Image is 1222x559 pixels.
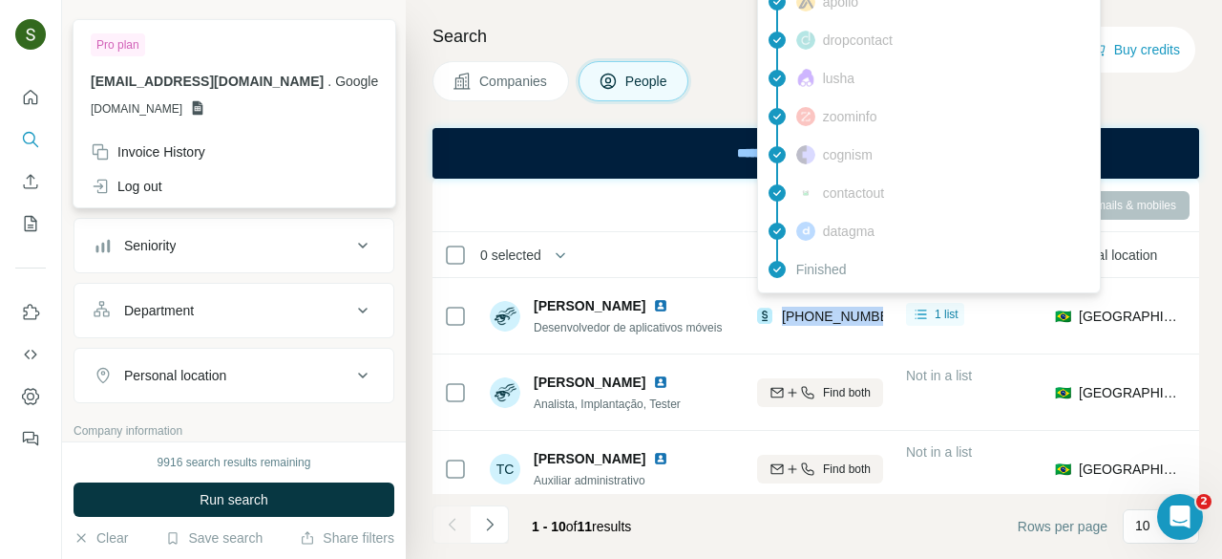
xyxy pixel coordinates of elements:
button: Use Surfe API [15,337,46,372]
span: lusha [823,69,854,88]
iframe: Banner [432,128,1199,179]
span: dropcontact [823,31,893,50]
button: My lists [15,206,46,241]
span: 🇧🇷 [1055,383,1071,402]
button: Search [15,122,46,157]
span: datagma [823,222,874,241]
span: [GEOGRAPHIC_DATA] [1079,383,1181,402]
p: 10 [1135,516,1150,535]
span: Find both [823,384,871,401]
span: contactout [823,183,885,203]
div: Seniority [124,236,176,255]
span: Find both [823,461,871,478]
div: New search [74,17,134,34]
span: Companies [479,72,549,91]
div: Pro plan [91,33,145,56]
button: Quick start [15,80,46,115]
button: Share filters [300,528,394,548]
span: [DOMAIN_NAME] [91,100,182,118]
div: Department [124,301,194,320]
span: 0 selected [480,246,541,265]
div: Invoice History [91,142,205,161]
span: Not in a list [906,368,972,383]
span: results [532,519,631,534]
span: Analista, Implantação, Tester [534,398,681,411]
span: [PERSON_NAME] [534,296,645,315]
span: [GEOGRAPHIC_DATA] [1079,307,1181,326]
img: LinkedIn logo [653,298,668,313]
img: LinkedIn logo [653,451,668,466]
button: Clear [74,528,128,548]
div: Personal location [124,366,226,385]
button: Find both [757,378,883,407]
span: Desenvolvedor de aplicativos móveis [534,321,722,334]
button: Hide [332,11,406,40]
img: Avatar [490,301,520,332]
h4: Search [432,23,1199,50]
span: of [566,519,578,534]
span: [EMAIL_ADDRESS][DOMAIN_NAME] [91,74,324,89]
button: Feedback [15,421,46,456]
button: Seniority [74,223,393,269]
span: Google [335,74,378,89]
img: provider zoominfo logo [796,107,815,126]
img: Avatar [490,377,520,408]
span: 2 [1196,494,1211,509]
span: People [625,72,669,91]
span: Rows per page [1018,517,1107,536]
button: Enrich CSV [15,164,46,199]
div: TC [490,454,520,484]
p: Company information [74,422,394,440]
span: Personal location [1055,246,1157,265]
button: Run search [74,483,394,517]
img: Avatar [15,19,46,50]
span: [GEOGRAPHIC_DATA] [1079,460,1181,479]
button: Department [74,288,393,333]
span: 11 [578,519,593,534]
img: provider cognism logo [796,145,815,164]
span: Finished [796,260,847,279]
span: Run search [200,490,268,509]
img: provider contactout logo [796,188,815,198]
div: 9916 search results remaining [158,454,311,471]
span: cognism [823,145,873,164]
span: . [327,74,331,89]
img: provider lusha logo [796,69,815,88]
button: Find both [757,455,883,484]
img: provider surfe logo [757,307,772,326]
button: Use Surfe on LinkedIn [15,295,46,330]
img: provider datagma logo [796,222,815,241]
span: [PERSON_NAME] [534,449,645,468]
button: Personal location [74,353,393,398]
button: Dashboard [15,379,46,414]
span: 1 - 10 [532,519,566,534]
button: Navigate to next page [471,505,509,544]
span: 🇧🇷 [1055,460,1071,479]
span: [PHONE_NUMBER] [782,309,902,324]
span: 🇧🇷 [1055,307,1071,326]
span: Auxiliar administrativo [534,474,645,487]
img: provider dropcontact logo [796,31,815,50]
span: zoominfo [823,107,877,126]
button: Save search [165,528,263,548]
span: Not in a list [906,444,972,460]
div: Log out [91,177,162,196]
img: LinkedIn logo [653,375,668,390]
span: [PERSON_NAME] [534,373,645,392]
iframe: Intercom live chat [1157,494,1203,540]
button: Buy credits [1091,36,1180,63]
span: 1 list [935,306,959,323]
